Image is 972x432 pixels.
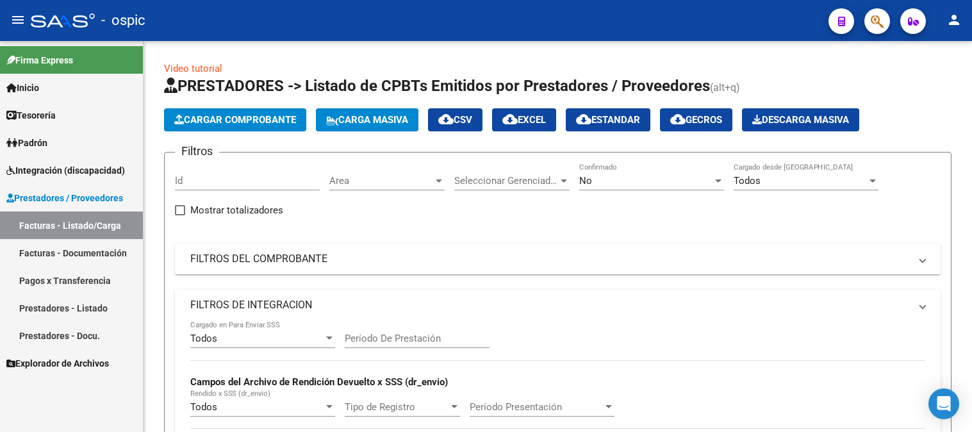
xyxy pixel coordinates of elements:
[190,401,217,413] span: Todos
[454,175,558,187] span: Seleccionar Gerenciador
[164,63,222,74] a: Video tutorial
[345,401,449,413] span: Tipo de Registro
[316,108,418,131] button: Carga Masiva
[190,203,283,218] span: Mostrar totalizadores
[670,114,722,126] span: Gecros
[428,108,482,131] button: CSV
[576,112,591,127] mat-icon: cloud_download
[175,142,219,160] h3: Filtros
[660,108,732,131] button: Gecros
[329,175,433,187] span: Area
[928,388,959,419] div: Open Intercom Messenger
[576,114,640,126] span: Estandar
[579,175,592,187] span: No
[710,81,740,94] span: (alt+q)
[174,114,296,126] span: Cargar Comprobante
[190,298,910,312] mat-panel-title: FILTROS DE INTEGRACION
[6,108,56,122] span: Tesorería
[190,333,217,344] span: Todos
[742,108,859,131] button: Descarga Masiva
[492,108,556,131] button: EXCEL
[175,290,941,320] mat-expansion-panel-header: FILTROS DE INTEGRACION
[566,108,650,131] button: Estandar
[438,112,454,127] mat-icon: cloud_download
[470,401,603,413] span: Período Presentación
[734,175,761,187] span: Todos
[190,376,448,388] strong: Campos del Archivo de Rendición Devuelto x SSS (dr_envio)
[10,12,26,28] mat-icon: menu
[326,114,408,126] span: Carga Masiva
[946,12,962,28] mat-icon: person
[6,191,123,205] span: Prestadores / Proveedores
[6,136,47,150] span: Padrón
[164,108,306,131] button: Cargar Comprobante
[752,114,849,126] span: Descarga Masiva
[164,77,710,95] span: PRESTADORES -> Listado de CPBTs Emitidos por Prestadores / Proveedores
[670,112,686,127] mat-icon: cloud_download
[190,252,910,266] mat-panel-title: FILTROS DEL COMPROBANTE
[502,114,546,126] span: EXCEL
[6,53,73,67] span: Firma Express
[742,108,859,131] app-download-masive: Descarga masiva de comprobantes (adjuntos)
[6,81,39,95] span: Inicio
[6,163,125,178] span: Integración (discapacidad)
[175,244,941,274] mat-expansion-panel-header: FILTROS DEL COMPROBANTE
[438,114,472,126] span: CSV
[101,6,145,35] span: - ospic
[6,356,109,370] span: Explorador de Archivos
[502,112,518,127] mat-icon: cloud_download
